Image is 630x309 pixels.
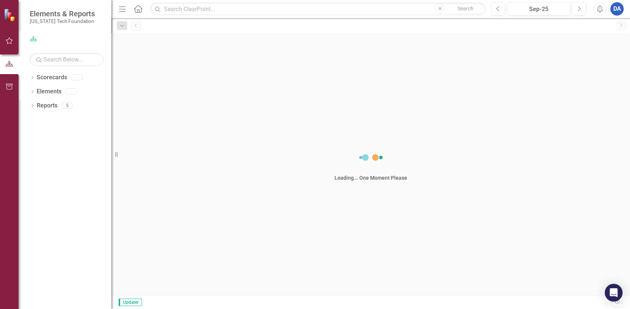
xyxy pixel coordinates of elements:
[610,2,624,16] button: DA
[4,9,17,21] img: ClearPoint Strategy
[61,102,73,109] div: 5
[30,18,95,24] small: [US_STATE] Tech Foundation
[507,2,570,16] button: Sep-25
[37,87,62,96] a: Elements
[30,53,104,66] input: Search Below...
[37,102,57,110] a: Reports
[150,3,486,16] input: Search ClearPoint...
[458,6,474,11] span: Search
[447,4,484,14] button: Search
[510,5,568,14] div: Sep-25
[37,73,67,82] a: Scorecards
[334,174,407,182] div: Loading... One Moment Please
[605,284,623,302] div: Open Intercom Messenger
[30,9,95,18] span: Elements & Reports
[119,299,142,306] span: Updater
